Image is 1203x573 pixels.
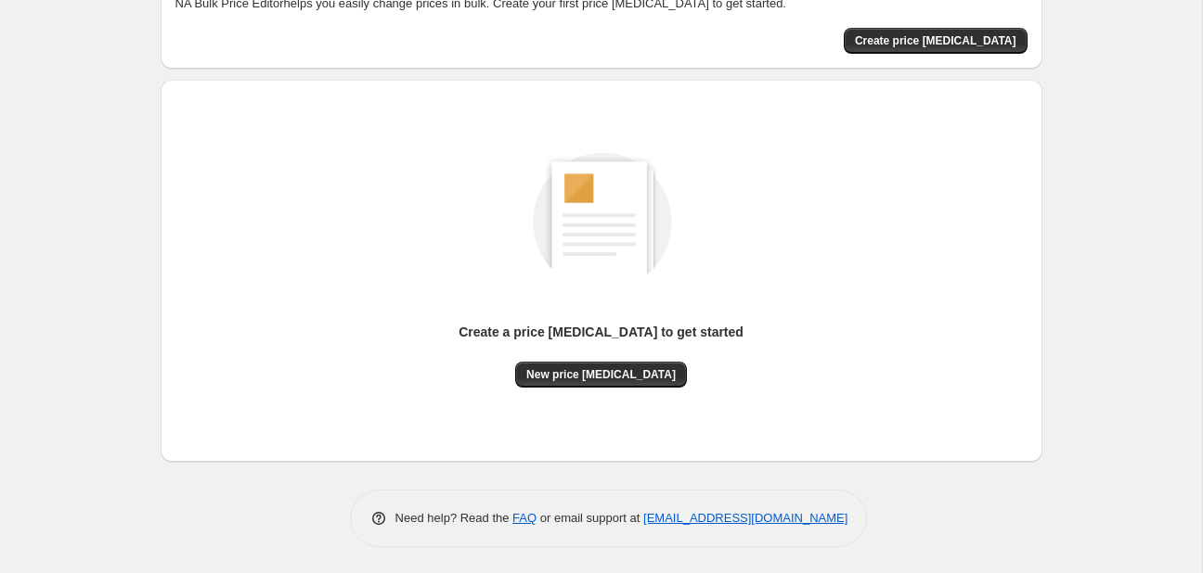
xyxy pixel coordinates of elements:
[855,33,1016,48] span: Create price [MEDICAL_DATA]
[844,28,1028,54] button: Create price change job
[526,367,676,382] span: New price [MEDICAL_DATA]
[512,511,537,525] a: FAQ
[459,323,744,341] p: Create a price [MEDICAL_DATA] to get started
[537,511,643,525] span: or email support at
[395,511,513,525] span: Need help? Read the
[643,511,847,525] a: [EMAIL_ADDRESS][DOMAIN_NAME]
[515,362,687,388] button: New price [MEDICAL_DATA]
